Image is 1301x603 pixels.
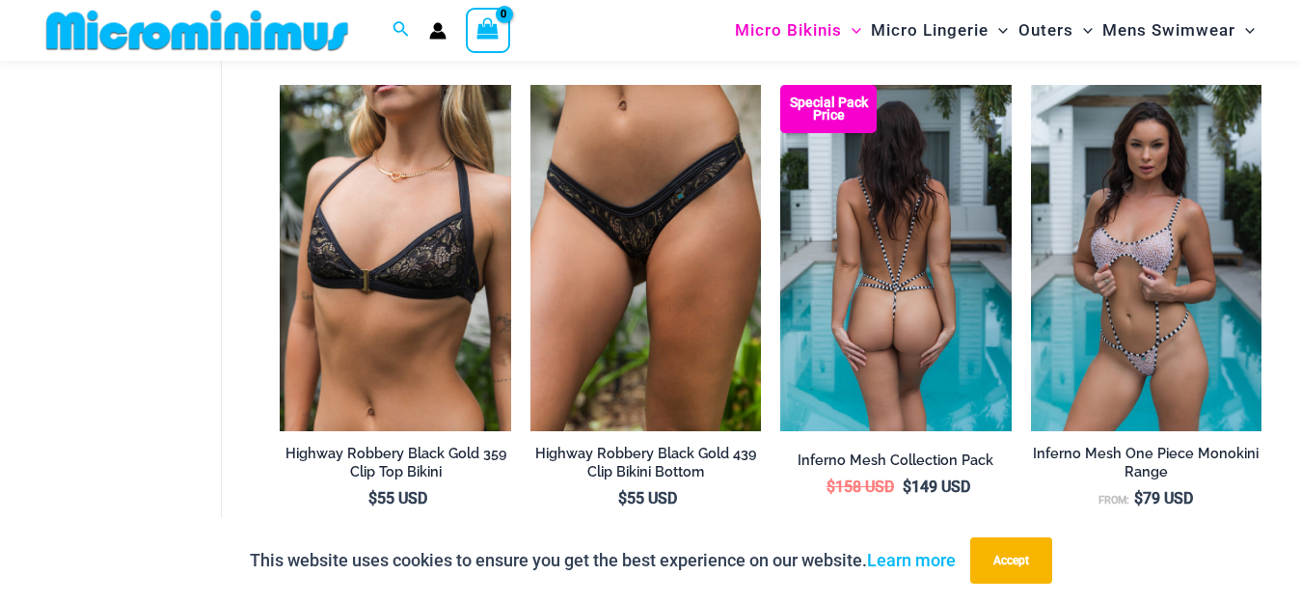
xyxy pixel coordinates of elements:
[1073,6,1093,55] span: Menu Toggle
[780,96,877,122] b: Special Pack Price
[530,445,761,480] h2: Highway Robbery Black Gold 439 Clip Bikini Bottom
[989,6,1008,55] span: Menu Toggle
[827,478,894,496] bdi: 158 USD
[780,85,1011,431] img: Inferno Mesh Black White 8561 One Piece 08
[1098,6,1260,55] a: Mens SwimwearMenu ToggleMenu Toggle
[735,6,842,55] span: Micro Bikinis
[827,478,835,496] span: $
[466,8,510,52] a: View Shopping Cart, empty
[727,3,1262,58] nav: Site Navigation
[1018,6,1073,55] span: Outers
[780,452,1011,477] a: Inferno Mesh Collection Pack
[1031,445,1261,480] h2: Inferno Mesh One Piece Monokini Range
[1102,6,1235,55] span: Mens Swimwear
[429,22,447,40] a: Account icon link
[903,478,970,496] bdi: 149 USD
[280,85,510,431] img: Highway Robbery Black Gold 359 Clip Top 01
[1031,85,1261,431] img: Inferno Mesh Black White 8561 One Piece 05
[867,550,956,570] a: Learn more
[39,9,356,52] img: MM SHOP LOGO FLAT
[871,6,989,55] span: Micro Lingerie
[280,85,510,431] a: Highway Robbery Black Gold 359 Clip Top 01Highway Robbery Black Gold 359 Clip Top 03Highway Robbe...
[48,515,142,539] span: shopping
[618,489,627,507] span: $
[250,546,956,575] p: This website uses cookies to ensure you get the best experience on our website.
[903,478,911,496] span: $
[618,489,677,507] bdi: 55 USD
[1031,445,1261,488] a: Inferno Mesh One Piece Monokini Range
[842,6,861,55] span: Menu Toggle
[280,445,510,480] h2: Highway Robbery Black Gold 359 Clip Top Bikini
[1134,489,1143,507] span: $
[780,452,1011,470] h2: Inferno Mesh Collection Pack
[393,18,410,42] a: Search icon link
[368,489,427,507] bdi: 55 USD
[368,489,377,507] span: $
[280,445,510,488] a: Highway Robbery Black Gold 359 Clip Top Bikini
[1098,494,1129,507] span: From:
[530,445,761,488] a: Highway Robbery Black Gold 439 Clip Bikini Bottom
[1031,85,1261,431] a: Inferno Mesh Black White 8561 One Piece 05Inferno Mesh Olive Fuchsia 8561 One Piece 03Inferno Mes...
[1235,6,1255,55] span: Menu Toggle
[780,85,1011,431] a: Inferno Mesh One Piece Collection Pack (3) Inferno Mesh Black White 8561 One Piece 08Inferno Mesh...
[866,6,1013,55] a: Micro LingerieMenu ToggleMenu Toggle
[48,65,222,451] iframe: TrustedSite Certified
[530,85,761,431] a: Highway Robbery Black Gold 439 Clip Bottom 01Highway Robbery Black Gold 439 Clip Bottom 02Highway...
[1134,489,1193,507] bdi: 79 USD
[530,85,761,431] img: Highway Robbery Black Gold 439 Clip Bottom 01
[970,537,1052,584] button: Accept
[1014,6,1098,55] a: OutersMenu ToggleMenu Toggle
[730,6,866,55] a: Micro BikinisMenu ToggleMenu Toggle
